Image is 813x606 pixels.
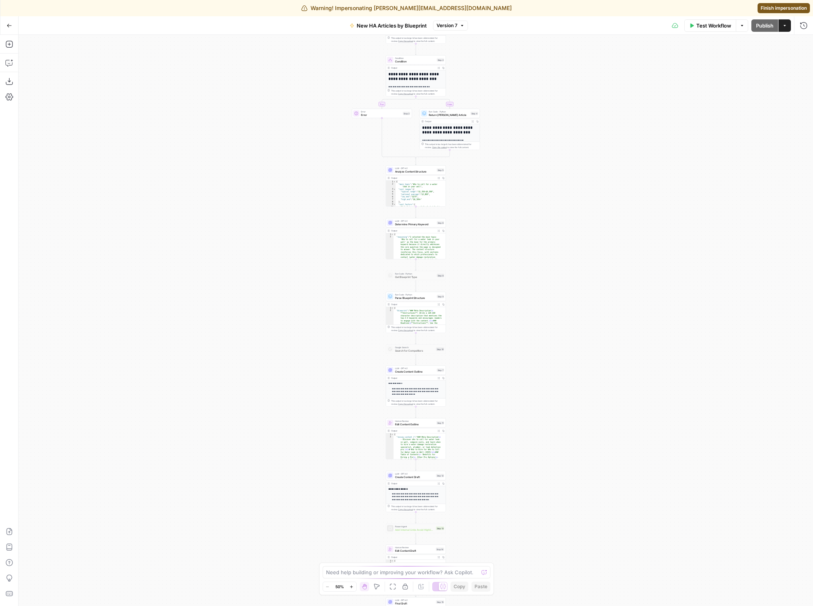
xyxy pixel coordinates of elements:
span: Copy the output [398,40,413,42]
g: Edge from step_11 to step_12 [415,459,416,471]
div: 1 [386,181,396,183]
g: Edge from step_8 to step_9 [415,280,416,292]
g: Edge from step_2 to step_4 [416,97,451,109]
span: Copy the output [398,93,413,95]
div: 1 [386,307,394,310]
span: Paste [475,583,487,590]
span: Error [361,110,401,113]
g: Edge from step_1 to step_2 [415,44,416,55]
g: Edge from step_10 to step_7 [415,354,416,365]
div: Output [425,120,469,123]
g: Edge from step_3 to step_2-conditional-end [382,118,416,159]
div: 8 [386,201,396,204]
button: Version 7 [433,21,468,31]
span: Search for Competitors [395,349,435,352]
div: Step 13 [436,527,444,530]
span: LLM · GPT-4.1 [395,472,435,475]
div: Step 11 [437,421,444,425]
div: This output is too large & has been abbreviated for review. to view the full content. [391,326,444,332]
div: This output is too large & has been abbreviated for review. to view the full content. [425,143,478,149]
span: Toggle code folding, rows 3 through 8 [394,188,396,191]
span: New HA Articles by Blueprint [357,22,427,29]
div: Step 9 [437,295,444,298]
div: Google SearchSearch for CompetitorsStep 10 [386,345,446,354]
span: Toggle code folding, rows 9 through 17 [394,203,396,206]
span: Publish [756,22,773,29]
div: This output is too large & has been abbreviated for review. to view the full content. [391,505,444,511]
div: 4 [386,191,396,193]
span: Get Blueprint Type [395,275,435,279]
div: ErrorErrorStep 3 [352,109,412,118]
div: 10 [386,206,396,211]
div: 1 [386,560,394,563]
span: Edit Content Draft [395,549,435,552]
g: Edge from step_7 to step_11 [415,407,416,418]
div: Step 10 [436,347,444,351]
span: Copy the output [398,403,413,405]
div: 5 [386,193,396,196]
div: Output [391,229,435,232]
div: Step 15 [436,600,444,604]
g: Edge from step_6 to step_8 [415,259,416,271]
g: Edge from step_9 to step_10 [415,333,416,344]
span: Human Review [395,420,435,423]
span: 50% [335,584,344,590]
div: Run Code · PythonParse Blueprint StructureStep 9Output{ "blueprint":"### Meta Description\n **Ins... [386,292,446,333]
g: Edge from step_4 to step_2-conditional-end [416,150,450,159]
div: Output [391,376,435,380]
div: This output is too large & has been abbreviated for review. to view the full content. [391,89,444,95]
div: 7 [386,198,396,201]
div: 9 [386,203,396,206]
a: Finish impersonation [758,3,810,13]
span: Copy the output [432,146,447,148]
div: Output [391,556,435,559]
g: Edge from step_13 to step_14 [415,533,416,544]
div: 1 [386,233,394,236]
span: Toggle code folding, rows 1 through 139 [394,181,396,183]
div: Power AgentAdd Internal Links Avoid Highlights - ForkStep 13 [386,524,446,533]
button: Test Workflow [684,19,736,32]
span: Toggle code folding, rows 1 through 3 [391,307,394,310]
span: Run Code · Python [395,272,435,275]
div: Step 6 [437,221,444,224]
div: 2 [386,236,394,291]
span: Add Internal Links Avoid Highlights - Fork [395,528,435,532]
div: Output [391,429,435,432]
g: Edge from step_2 to step_3 [381,97,416,109]
div: Output [391,303,435,306]
div: Step 12 [436,474,444,477]
span: Error [361,113,401,117]
div: Human ReviewEdit Content DraftStep 14Output{ "review_content_1":"### Meta Description\n\n* Discov... [386,545,446,586]
div: Output [391,176,435,180]
div: Human ReviewEdit Content OutlineStep 11Output{ "review_content_1":"### Meta Description\n - Disco... [386,418,446,459]
span: LLM · GPT-4.1 [395,219,435,223]
g: Edge from step_2-conditional-end to step_5 [415,158,416,165]
span: Run Code · Python [395,293,435,296]
span: Toggle code folding, rows 1 through 3 [391,433,394,436]
span: Run Code · Python [429,110,469,113]
span: Analyze Content Structure [395,169,435,173]
span: Google Search [395,346,435,349]
div: LLM · GPT-4.1Determine Primary KeywordStep 6Output{ "reasoning":"I selected the main topic 'Who t... [386,218,446,259]
div: LLM · GPT-4.1Analyze Content StructureStep 5Output{ "main_topic":"Who to call for a water leak in... [386,166,446,207]
span: Determine Primary Keyword [395,222,435,226]
span: Toggle code folding, rows 1 through 4 [391,233,394,236]
span: Test Workflow [696,22,731,29]
g: Edge from step_5 to step_6 [415,207,416,218]
div: Run Code · PythonGet Blueprint TypeStep 8 [386,271,446,280]
span: LLM · GPT-4.1 [395,367,435,370]
div: 6 [386,196,396,199]
span: Copy the output [398,508,413,511]
div: Output [391,482,435,485]
div: 1 [386,433,394,436]
span: Human Review [395,546,435,549]
span: Copy the output [398,329,413,331]
div: Step 7 [437,368,444,372]
span: Power Agent [395,525,435,528]
div: Step 2 [437,58,444,62]
button: Copy [451,582,468,592]
span: LLM · GPT-4.1 [395,599,435,602]
div: This output is too large & has been abbreviated for review. to view the full content. [391,36,444,43]
div: This output is too large & has been abbreviated for review. to view the full content. [391,399,444,406]
div: Warning! Impersonating [PERSON_NAME][EMAIL_ADDRESS][DOMAIN_NAME] [301,4,512,12]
